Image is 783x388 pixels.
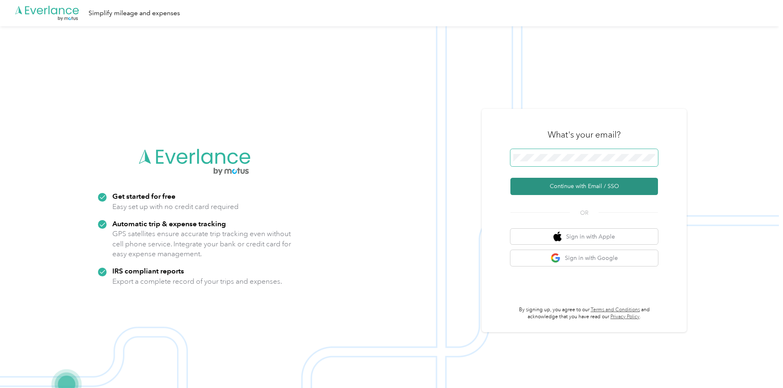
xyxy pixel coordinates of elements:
[510,250,658,266] button: google logoSign in with Google
[112,202,239,212] p: Easy set up with no credit card required
[112,192,175,200] strong: Get started for free
[510,178,658,195] button: Continue with Email / SSO
[570,209,599,217] span: OR
[510,306,658,321] p: By signing up, you agree to our and acknowledge that you have read our .
[89,8,180,18] div: Simplify mileage and expenses
[551,253,561,263] img: google logo
[112,266,184,275] strong: IRS compliant reports
[510,229,658,245] button: apple logoSign in with Apple
[553,232,562,242] img: apple logo
[548,129,621,140] h3: What's your email?
[610,314,640,320] a: Privacy Policy
[112,229,291,259] p: GPS satellites ensure accurate trip tracking even without cell phone service. Integrate your bank...
[112,219,226,228] strong: Automatic trip & expense tracking
[112,276,282,287] p: Export a complete record of your trips and expenses.
[591,307,640,313] a: Terms and Conditions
